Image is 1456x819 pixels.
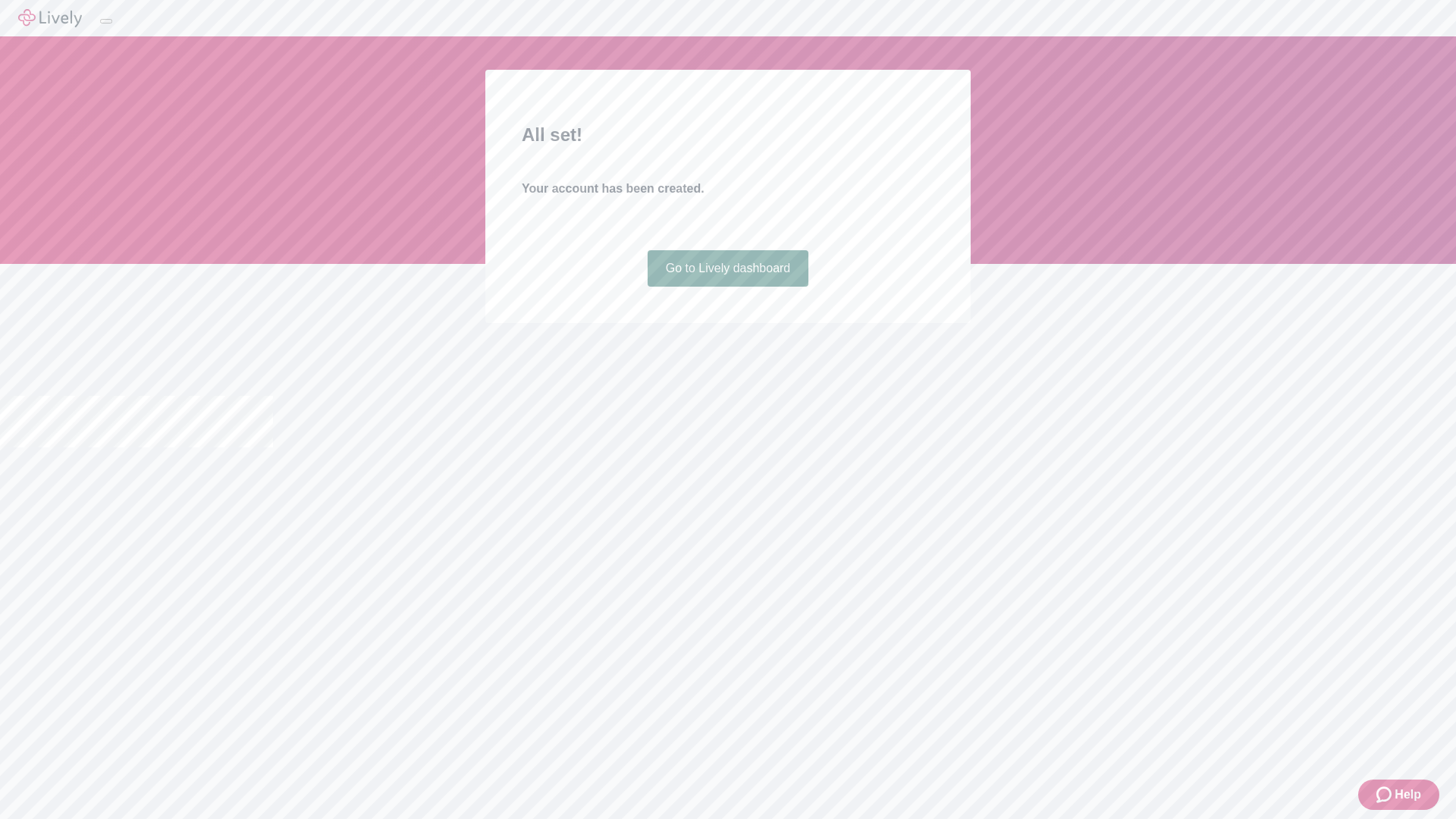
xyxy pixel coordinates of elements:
[522,180,934,198] h4: Your account has been created.
[648,250,809,287] a: Go to Lively dashboard
[18,9,82,27] img: Lively
[522,121,934,149] h2: All set!
[1358,780,1439,810] button: Zendesk support iconHelp
[1376,786,1395,804] svg: Zendesk support icon
[100,19,112,24] button: Log out
[1395,786,1421,804] span: Help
